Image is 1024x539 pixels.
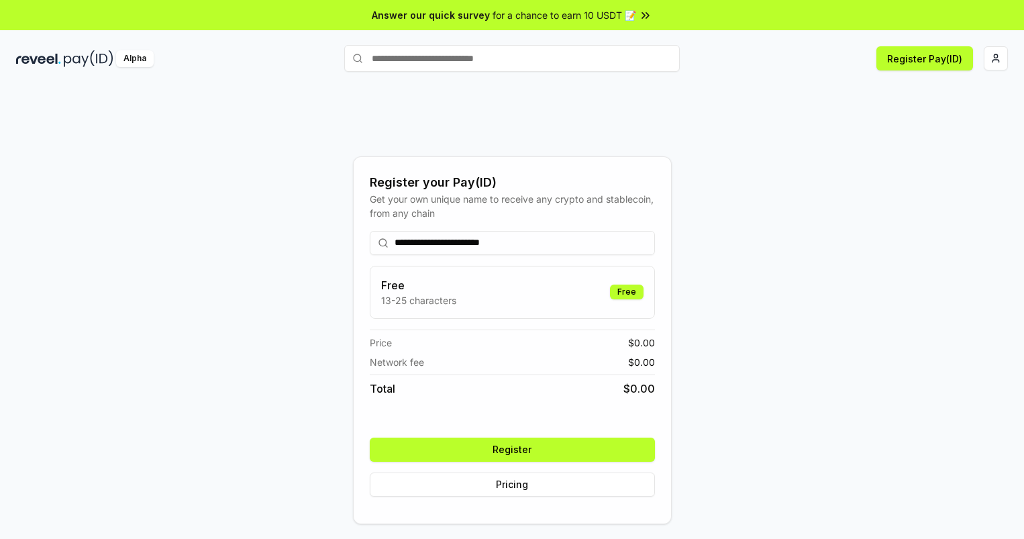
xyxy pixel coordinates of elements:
[381,277,456,293] h3: Free
[16,50,61,67] img: reveel_dark
[493,8,636,22] span: for a chance to earn 10 USDT 📝
[623,381,655,397] span: $ 0.00
[876,46,973,70] button: Register Pay(ID)
[381,293,456,307] p: 13-25 characters
[370,381,395,397] span: Total
[370,336,392,350] span: Price
[370,438,655,462] button: Register
[370,173,655,192] div: Register your Pay(ID)
[372,8,490,22] span: Answer our quick survey
[628,336,655,350] span: $ 0.00
[64,50,113,67] img: pay_id
[628,355,655,369] span: $ 0.00
[610,285,644,299] div: Free
[370,355,424,369] span: Network fee
[370,473,655,497] button: Pricing
[116,50,154,67] div: Alpha
[370,192,655,220] div: Get your own unique name to receive any crypto and stablecoin, from any chain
